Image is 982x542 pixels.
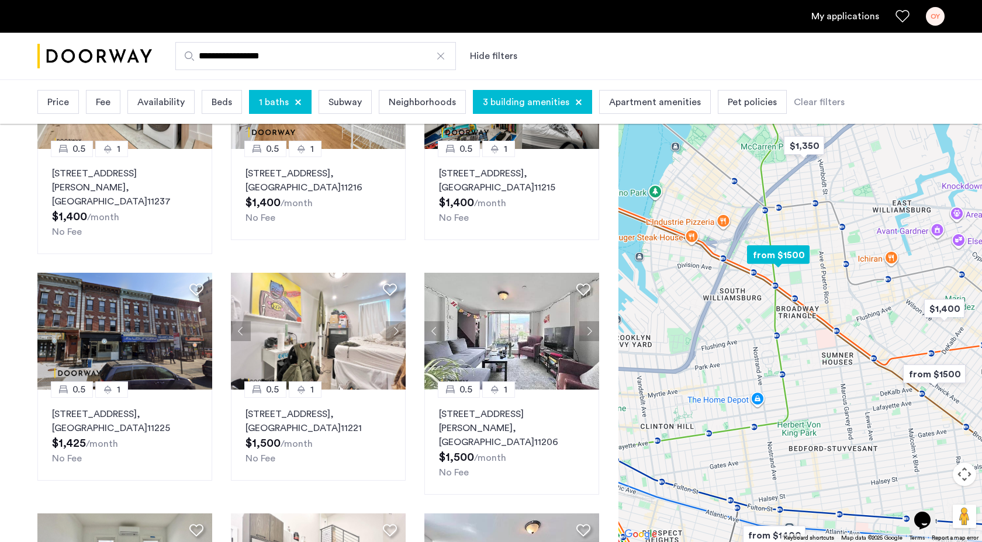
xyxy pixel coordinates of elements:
[389,95,456,109] span: Neighborhoods
[266,142,279,156] span: 0.5
[483,95,569,109] span: 3 building amenities
[245,454,275,463] span: No Fee
[37,34,152,78] a: Cazamio logo
[37,390,212,481] a: 0.51[STREET_ADDRESS], [GEOGRAPHIC_DATA]11225No Fee
[37,34,152,78] img: logo
[231,390,406,481] a: 0.51[STREET_ADDRESS], [GEOGRAPHIC_DATA]11221No Fee
[137,95,185,109] span: Availability
[579,321,599,341] button: Next apartment
[504,142,507,156] span: 1
[96,95,110,109] span: Fee
[910,534,925,542] a: Terms (opens in new tab)
[919,296,969,322] div: $1,400
[47,95,69,109] span: Price
[439,468,469,477] span: No Fee
[474,453,506,463] sub: /month
[424,149,599,240] a: 0.51[STREET_ADDRESS], [GEOGRAPHIC_DATA]11215No Fee
[728,95,777,109] span: Pet policies
[212,95,232,109] span: Beds
[52,407,198,435] p: [STREET_ADDRESS] 11225
[117,383,120,397] span: 1
[811,9,879,23] a: My application
[281,199,313,208] sub: /month
[86,439,118,449] sub: /month
[898,361,970,387] div: from $1500
[52,454,82,463] span: No Fee
[424,321,444,341] button: Previous apartment
[72,383,85,397] span: 0.5
[245,437,281,449] span: $1,500
[266,383,279,397] span: 0.5
[310,142,314,156] span: 1
[231,149,406,240] a: 0.51[STREET_ADDRESS], [GEOGRAPHIC_DATA]11216No Fee
[424,273,600,390] img: 2016_638524673593829920.jpeg
[87,213,119,222] sub: /month
[895,9,910,23] a: Favorites
[245,407,391,435] p: [STREET_ADDRESS] 11221
[470,49,517,63] button: Show or hide filters
[932,534,978,542] a: Report a map error
[474,199,506,208] sub: /month
[742,242,814,268] div: from $1500
[910,495,947,530] iframe: chat widget
[72,142,85,156] span: 0.5
[245,197,281,209] span: $1,400
[386,321,406,341] button: Next apartment
[504,383,507,397] span: 1
[459,383,472,397] span: 0.5
[953,505,976,528] button: Drag Pegman onto the map to open Street View
[779,133,829,159] div: $1,350
[117,142,120,156] span: 1
[231,273,406,390] img: 2012_638612403025079596.jpeg
[784,534,834,542] button: Keyboard shortcuts
[621,527,660,542] img: Google
[439,407,585,449] p: [STREET_ADDRESS][PERSON_NAME] 11206
[52,227,82,237] span: No Fee
[281,439,313,449] sub: /month
[245,166,391,194] p: [STREET_ADDRESS] 11216
[439,166,585,194] p: [STREET_ADDRESS] 11215
[245,213,275,223] span: No Fee
[259,95,289,109] span: 1 baths
[621,527,660,542] a: Open this area in Google Maps (opens a new window)
[231,321,251,341] button: Previous apartment
[52,211,87,223] span: $1,400
[52,437,86,449] span: $1,425
[37,273,213,390] img: dc6efc1f-24ba-4395-9182-45437e21be9a_638936378403976332.png
[37,149,212,254] a: 0.51[STREET_ADDRESS][PERSON_NAME], [GEOGRAPHIC_DATA]11237No Fee
[953,463,976,486] button: Map camera controls
[459,142,472,156] span: 0.5
[439,197,474,209] span: $1,400
[794,95,845,109] div: Clear filters
[841,535,903,541] span: Map data ©2025 Google
[439,451,474,463] span: $1,500
[329,95,362,109] span: Subway
[310,383,314,397] span: 1
[609,95,701,109] span: Apartment amenities
[439,213,469,223] span: No Fee
[52,166,198,209] p: [STREET_ADDRESS][PERSON_NAME] 11237
[175,42,456,70] input: Apartment Search
[424,390,599,495] a: 0.51[STREET_ADDRESS][PERSON_NAME], [GEOGRAPHIC_DATA]11206No Fee
[926,7,945,26] div: OY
